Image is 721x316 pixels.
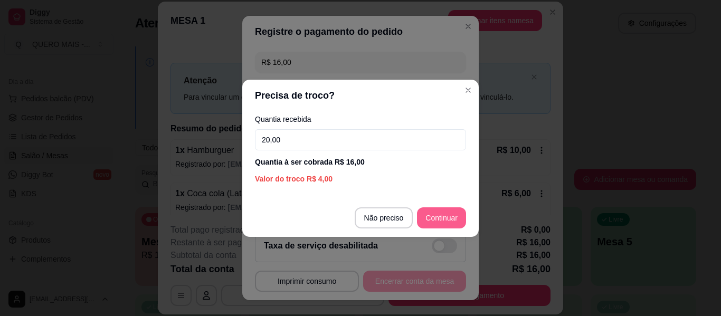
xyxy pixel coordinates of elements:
[460,82,477,99] button: Close
[417,207,466,228] button: Continuar
[355,207,413,228] button: Não preciso
[255,157,466,167] div: Quantia à ser cobrada R$ 16,00
[255,116,466,123] label: Quantia recebida
[242,80,479,111] header: Precisa de troco?
[255,174,466,184] div: Valor do troco R$ 4,00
